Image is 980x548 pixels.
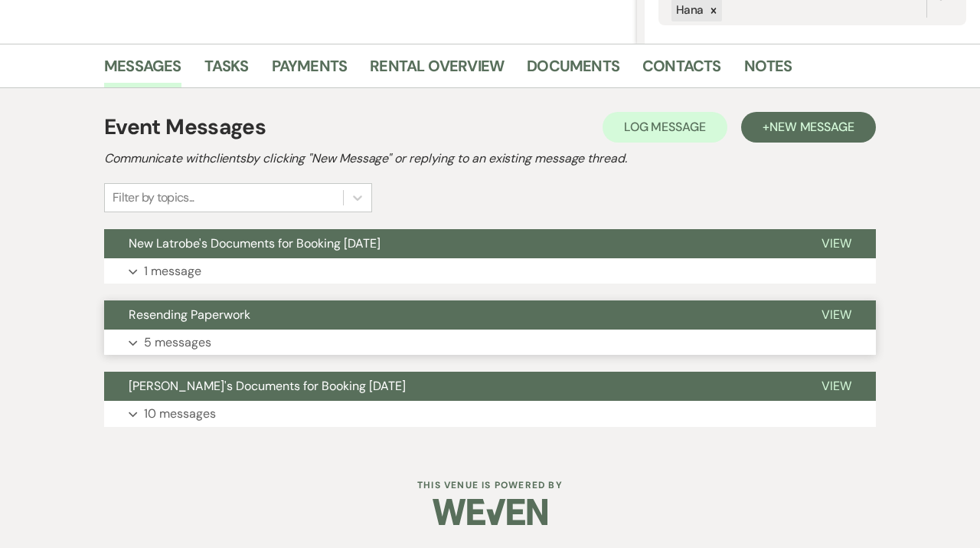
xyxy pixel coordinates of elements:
button: [PERSON_NAME]'s Documents for Booking [DATE] [104,372,797,401]
button: View [797,229,876,258]
p: 1 message [144,261,201,281]
div: Filter by topics... [113,189,194,207]
button: View [797,300,876,330]
button: 10 messages [104,401,876,427]
img: Weven Logo [433,485,547,539]
span: View [822,235,851,251]
span: View [822,307,851,323]
span: [PERSON_NAME]'s Documents for Booking [DATE] [129,378,406,394]
span: New Latrobe's Documents for Booking [DATE] [129,235,381,251]
span: View [822,378,851,394]
button: 5 messages [104,330,876,356]
button: +New Message [741,112,876,143]
span: Resending Paperwork [129,307,250,323]
span: Log Message [624,119,706,135]
h2: Communicate with clients by clicking "New Message" or replying to an existing message thread. [104,149,876,168]
a: Contacts [642,54,721,87]
h1: Event Messages [104,111,266,143]
a: Tasks [204,54,249,87]
a: Messages [104,54,181,87]
a: Rental Overview [370,54,504,87]
p: 10 messages [144,404,216,424]
a: Notes [744,54,792,87]
button: View [797,372,876,401]
button: Log Message [603,112,727,143]
a: Documents [527,54,619,87]
a: Payments [272,54,348,87]
p: 5 messages [144,333,211,353]
button: New Latrobe's Documents for Booking [DATE] [104,229,797,258]
button: 1 message [104,258,876,284]
span: New Message [769,119,854,135]
button: Resending Paperwork [104,300,797,330]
